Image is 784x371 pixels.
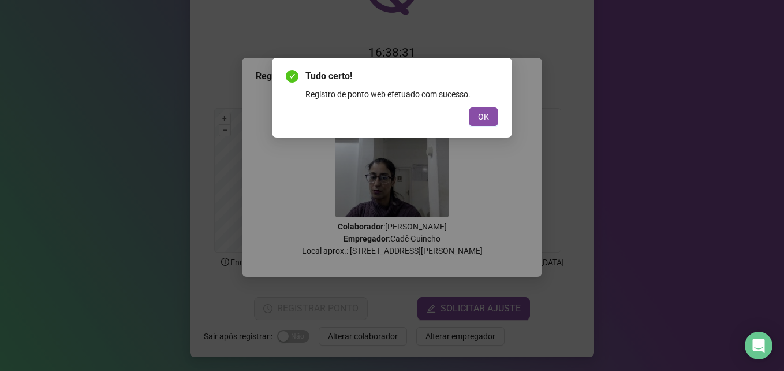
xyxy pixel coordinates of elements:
button: OK [469,107,498,126]
span: check-circle [286,70,298,83]
span: OK [478,110,489,123]
span: Tudo certo! [305,69,498,83]
div: Registro de ponto web efetuado com sucesso. [305,88,498,101]
div: Open Intercom Messenger [745,332,772,359]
